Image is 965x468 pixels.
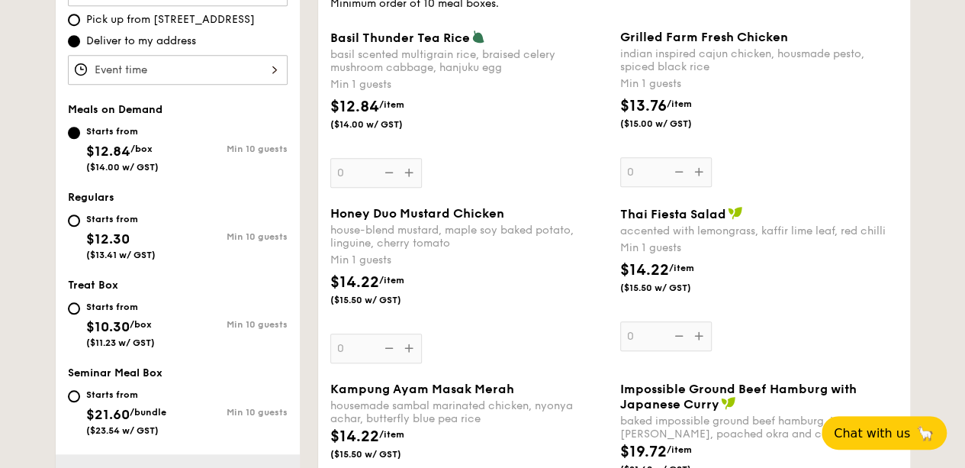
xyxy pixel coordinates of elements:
[86,125,159,137] div: Starts from
[86,389,166,401] div: Starts from
[330,428,379,446] span: $14.22
[330,382,514,396] span: Kampung Ayam Masak Merah
[86,425,159,436] span: ($23.54 w/ GST)
[330,273,379,292] span: $14.22
[68,127,80,139] input: Starts from$12.84/box($14.00 w/ GST)Min 10 guests
[330,48,608,74] div: basil scented multigrain rice, braised celery mushroom cabbage, hanjuku egg
[86,34,196,49] span: Deliver to my address
[68,279,118,292] span: Treat Box
[620,47,898,73] div: indian inspired cajun chicken, housmade pesto, spiced black rice
[728,206,743,220] img: icon-vegan.f8ff3823.svg
[68,302,80,315] input: Starts from$10.30/box($11.23 w/ GST)Min 10 guests
[620,97,667,115] span: $13.76
[834,426,910,441] span: Chat with us
[68,55,288,85] input: Event time
[86,162,159,173] span: ($14.00 w/ GST)
[620,30,788,44] span: Grilled Farm Fresh Chicken
[620,282,724,294] span: ($15.50 w/ GST)
[916,424,934,442] span: 🦙
[620,261,669,279] span: $14.22
[68,35,80,47] input: Deliver to my address
[130,319,152,330] span: /box
[68,14,80,26] input: Pick up from [STREET_ADDRESS]
[330,448,434,460] span: ($15.50 w/ GST)
[669,263,694,273] span: /item
[68,390,80,402] input: Starts from$21.60/bundle($23.54 w/ GST)Min 10 guests
[86,250,156,260] span: ($13.41 w/ GST)
[379,99,404,110] span: /item
[667,444,692,455] span: /item
[178,144,288,154] div: Min 10 guests
[178,231,288,242] div: Min 10 guests
[86,12,255,27] span: Pick up from [STREET_ADDRESS]
[620,240,898,256] div: Min 1 guests
[130,144,153,154] span: /box
[130,407,166,418] span: /bundle
[86,337,155,348] span: ($11.23 w/ GST)
[330,31,470,45] span: Basil Thunder Tea Rice
[620,118,724,130] span: ($15.00 w/ GST)
[667,98,692,109] span: /item
[822,416,947,450] button: Chat with us🦙
[620,443,667,461] span: $19.72
[86,231,130,247] span: $12.30
[620,382,857,412] span: Impossible Ground Beef Hamburg with Japanese Curry
[721,396,736,410] img: icon-vegan.f8ff3823.svg
[86,301,155,313] div: Starts from
[86,406,130,423] span: $21.60
[620,207,726,221] span: Thai Fiesta Salad
[330,118,434,131] span: ($14.00 w/ GST)
[86,318,130,335] span: $10.30
[330,399,608,425] div: housemade sambal marinated chicken, nyonya achar, butterfly blue pea rice
[379,429,404,440] span: /item
[330,253,608,268] div: Min 1 guests
[178,407,288,418] div: Min 10 guests
[620,415,898,441] div: baked impossible ground beef hamburg, japanese [PERSON_NAME], poached okra and carrot
[68,191,114,204] span: Regulars
[178,319,288,330] div: Min 10 guests
[471,30,485,44] img: icon-vegetarian.fe4039eb.svg
[68,103,162,116] span: Meals on Demand
[68,366,162,379] span: Seminar Meal Box
[620,76,898,92] div: Min 1 guests
[86,213,156,225] div: Starts from
[330,294,434,306] span: ($15.50 w/ GST)
[379,275,404,286] span: /item
[330,98,379,116] span: $12.84
[330,224,608,250] div: house-blend mustard, maple soy baked potato, linguine, cherry tomato
[330,206,504,221] span: Honey Duo Mustard Chicken
[86,143,130,160] span: $12.84
[620,224,898,237] div: accented with lemongrass, kaffir lime leaf, red chilli
[330,77,608,92] div: Min 1 guests
[68,215,80,227] input: Starts from$12.30($13.41 w/ GST)Min 10 guests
